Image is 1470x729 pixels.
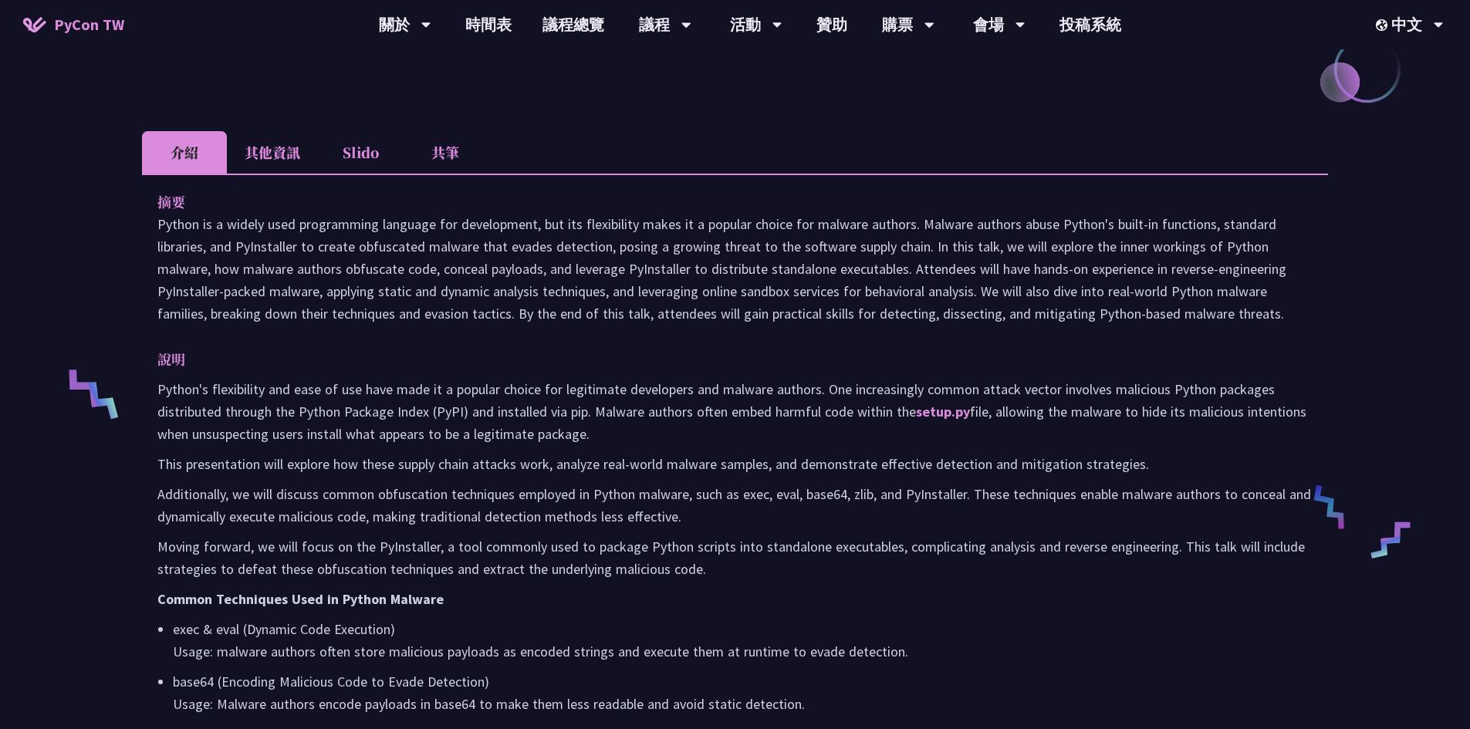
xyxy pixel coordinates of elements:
li: Slido [318,131,403,174]
span: PyCon TW [54,13,124,36]
a: PyCon TW [8,5,140,44]
p: Python is a widely used programming language for development, but its flexibility makes it a popu... [157,213,1313,325]
li: 介紹 [142,131,227,174]
p: 摘要 [157,191,1282,213]
li: 其他資訊 [227,131,318,174]
p: 說明 [157,348,1282,370]
p: exec & eval (Dynamic Code Execution) Usage: malware authors often store malicious payloads as enc... [173,618,1313,663]
strong: Common Techniques Used in Python Malware [157,590,444,608]
p: Additionally, we will discuss common obfuscation techniques employed in Python malware, such as e... [157,483,1313,528]
p: base64 (Encoding Malicious Code to Evade Detection) Usage: Malware authors encode payloads in bas... [173,670,1313,715]
p: Moving forward, we will focus on the PyInstaller, a tool commonly used to package Python scripts ... [157,535,1313,580]
p: This presentation will explore how these supply chain attacks work, analyze real-world malware sa... [157,453,1313,475]
a: setup.py [916,403,970,420]
p: Python's flexibility and ease of use have made it a popular choice for legitimate developers and ... [157,378,1313,445]
li: 共筆 [403,131,488,174]
img: Home icon of PyCon TW 2025 [23,17,46,32]
img: Locale Icon [1376,19,1391,31]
